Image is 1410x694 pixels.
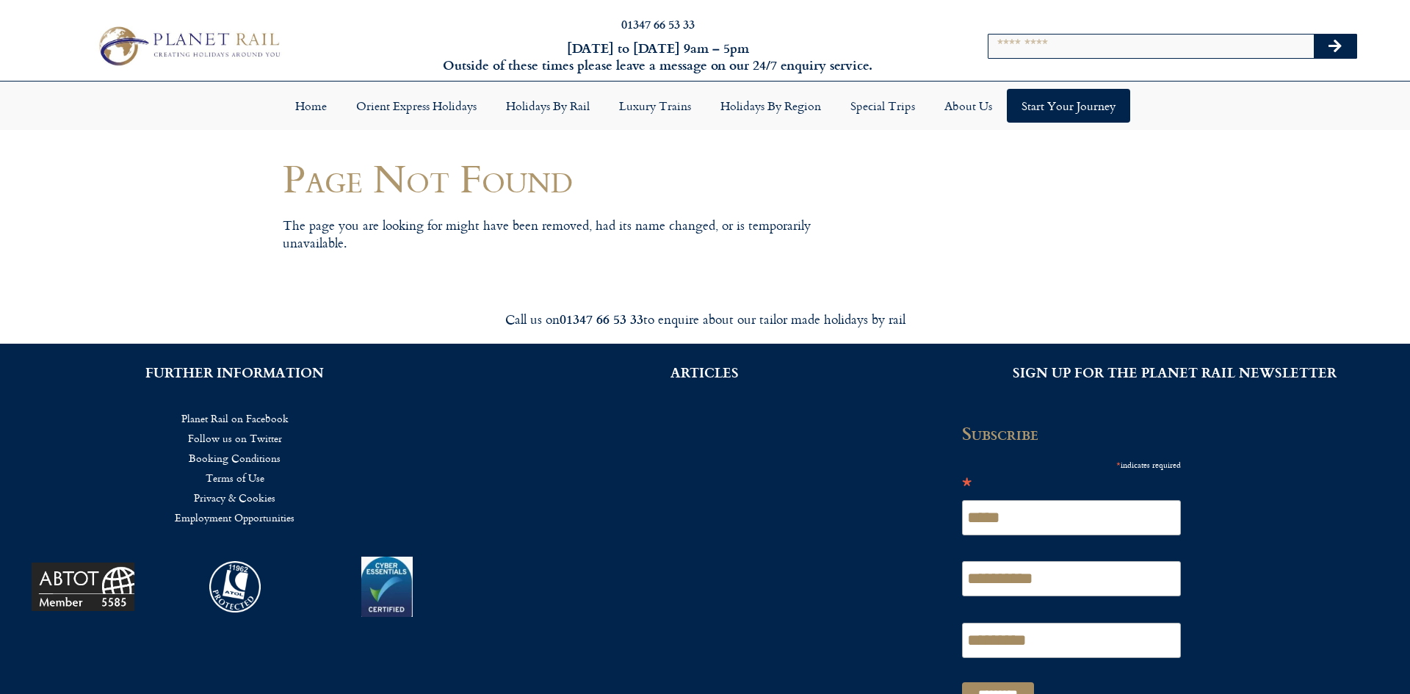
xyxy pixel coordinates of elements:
[22,408,448,428] a: Planet Rail on Facebook
[560,309,643,328] strong: 01347 66 53 33
[22,428,448,448] a: Follow us on Twitter
[930,89,1007,123] a: About Us
[1007,89,1130,123] a: Start your Journey
[962,455,1181,473] div: indicates required
[22,488,448,507] a: Privacy & Cookies
[283,156,834,200] h1: Page Not Found
[91,22,285,70] img: Planet Rail Train Holidays Logo
[22,507,448,527] a: Employment Opportunities
[283,217,834,251] p: The page you are looking for might have been removed, had its name changed, or is temporarily una...
[22,468,448,488] a: Terms of Use
[962,366,1388,379] h2: SIGN UP FOR THE PLANET RAIL NEWSLETTER
[7,89,1403,123] nav: Menu
[962,423,1190,444] h2: Subscribe
[621,15,695,32] a: 01347 66 53 33
[294,311,1116,328] div: Call us on to enquire about our tailor made holidays by rail
[22,366,448,379] h2: FURTHER INFORMATION
[341,89,491,123] a: Orient Express Holidays
[492,366,918,379] h2: ARTICLES
[604,89,706,123] a: Luxury Trains
[706,89,836,123] a: Holidays by Region
[281,89,341,123] a: Home
[380,40,936,74] h6: [DATE] to [DATE] 9am – 5pm Outside of these times please leave a message on our 24/7 enquiry serv...
[836,89,930,123] a: Special Trips
[491,89,604,123] a: Holidays by Rail
[22,408,448,527] nav: Menu
[22,448,448,468] a: Booking Conditions
[1314,35,1356,58] button: Search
